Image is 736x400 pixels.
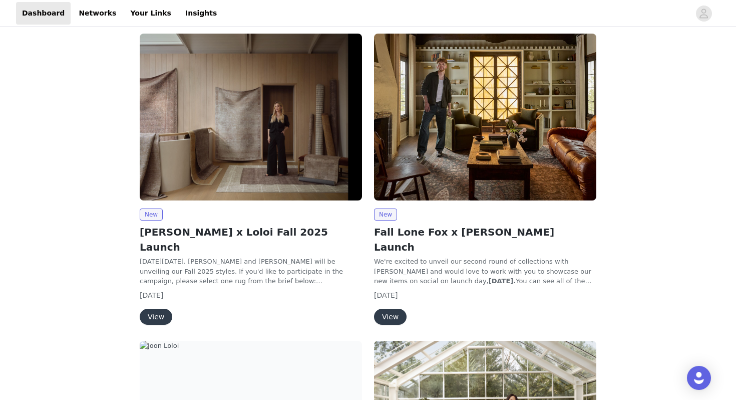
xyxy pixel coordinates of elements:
[374,309,407,325] button: View
[140,225,362,255] h2: [PERSON_NAME] x Loloi Fall 2025 Launch
[374,209,397,221] span: New
[489,277,516,285] strong: [DATE].
[73,2,122,25] a: Networks
[179,2,223,25] a: Insights
[140,209,163,221] span: New
[374,291,398,299] span: [DATE]
[374,225,596,255] h2: Fall Lone Fox x [PERSON_NAME] Launch
[374,257,596,286] p: We're excited to unveil our second round of collections with [PERSON_NAME] and would love to work...
[374,313,407,321] a: View
[687,366,711,390] div: Open Intercom Messenger
[16,2,71,25] a: Dashboard
[699,6,708,22] div: avatar
[140,257,362,286] p: [DATE][DATE], [PERSON_NAME] and [PERSON_NAME] will be unveiling our Fall 2025 styles. If you'd li...
[140,313,172,321] a: View
[140,34,362,201] img: Loloi Rugs
[140,291,163,299] span: [DATE]
[374,34,596,201] img: Joon Loloi
[140,309,172,325] button: View
[124,2,177,25] a: Your Links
